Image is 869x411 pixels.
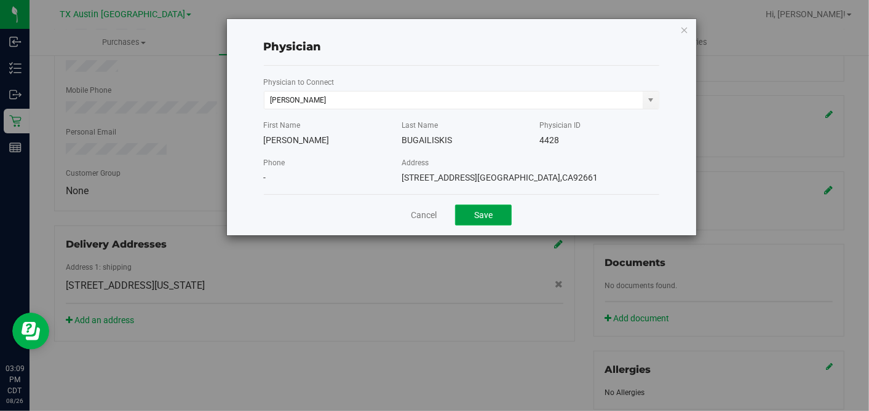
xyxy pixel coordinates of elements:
[560,173,573,182] span: CA
[539,134,659,147] div: 4428
[402,157,429,168] label: Address
[455,205,512,225] button: Save
[411,209,437,222] a: Cancel
[560,173,562,182] span: ,
[264,134,383,147] div: [PERSON_NAME]
[264,120,301,131] label: First Name
[12,313,49,350] iframe: Resource center
[402,173,477,182] span: [STREET_ADDRESS]
[402,134,521,147] div: BUGAILISKIS
[264,171,383,184] div: -
[477,173,560,182] span: [GEOGRAPHIC_DATA]
[573,173,598,182] span: 92661
[264,92,643,109] input: Search physician name
[264,77,335,88] label: Physician to Connect
[264,157,285,168] label: Phone
[402,120,438,131] label: Last Name
[539,120,581,131] label: Physician ID
[643,92,658,109] span: select
[264,40,322,53] span: Physician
